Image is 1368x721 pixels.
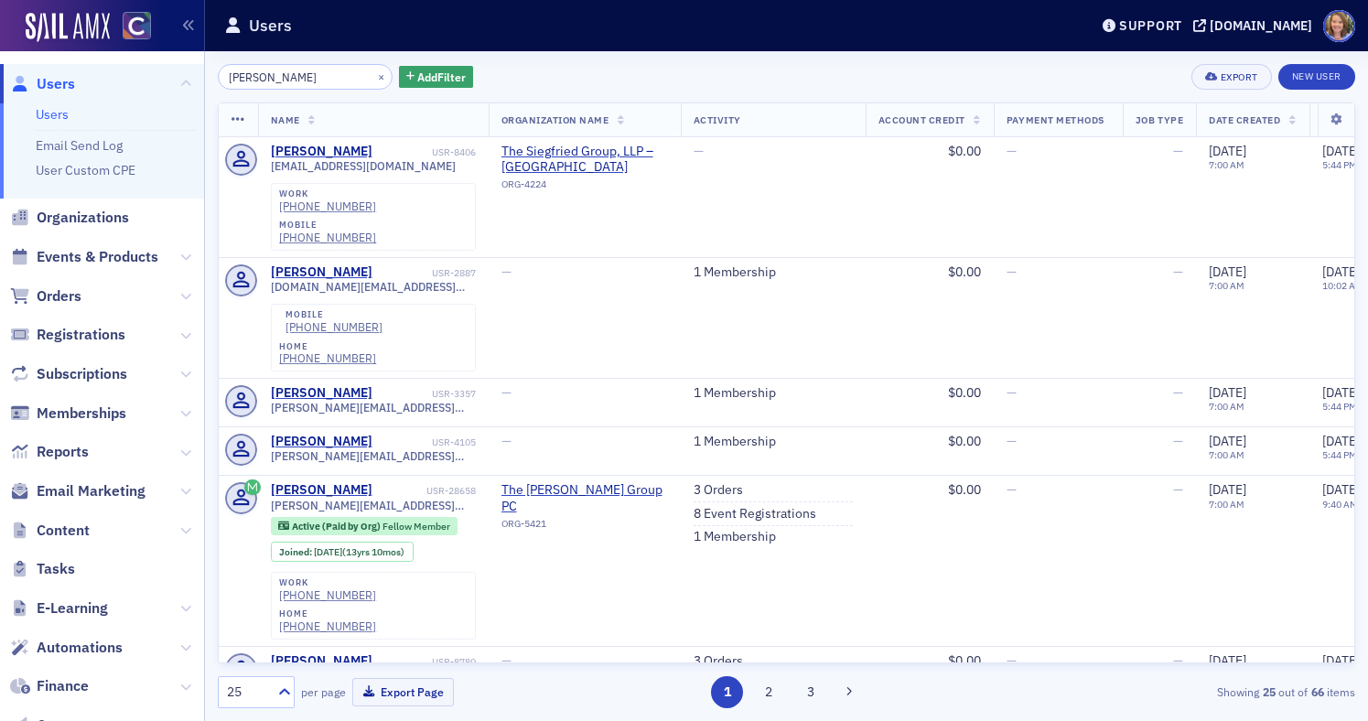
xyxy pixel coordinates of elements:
a: New User [1278,64,1355,90]
span: Memberships [37,404,126,424]
a: 3 Orders [694,653,743,670]
a: [PHONE_NUMBER] [279,588,376,602]
a: Users [36,106,69,123]
span: Name [271,113,300,126]
span: [DATE] [1322,481,1360,498]
span: Job Type [1136,113,1183,126]
div: mobile [279,220,376,231]
a: Organizations [10,208,129,228]
div: work [279,188,376,199]
time: 7:00 AM [1209,498,1244,511]
a: [PERSON_NAME] [271,653,372,670]
a: E-Learning [10,598,108,619]
span: Payment Methods [1007,113,1104,126]
div: Export [1221,72,1258,82]
span: Account Credit [878,113,965,126]
div: Joined: 2011-10-31 00:00:00 [271,542,414,562]
span: The Allen Group PC [501,482,668,514]
span: Registrations [37,325,125,345]
span: Orders [37,286,81,307]
div: Showing out of items [989,683,1355,700]
button: AddFilter [399,66,474,89]
span: — [501,433,512,449]
a: Registrations [10,325,125,345]
span: — [1173,481,1183,498]
a: Events & Products [10,247,158,267]
a: 1 Membership [694,385,776,402]
img: SailAMX [26,13,110,42]
span: Email Marketing [37,481,145,501]
h1: Users [249,15,292,37]
button: 2 [753,676,785,708]
div: home [279,608,376,619]
span: — [1173,264,1183,280]
button: 3 [794,676,826,708]
div: [PHONE_NUMBER] [279,351,376,365]
div: Support [1119,17,1182,34]
a: Content [10,521,90,541]
a: [PHONE_NUMBER] [279,619,376,633]
span: — [501,384,512,401]
time: 5:44 PM [1322,158,1357,171]
time: 9:40 AM [1322,498,1358,511]
button: Export [1191,64,1271,90]
span: [DATE] [1322,384,1360,401]
span: Users [37,74,75,94]
span: $0.00 [948,143,981,159]
div: USR-3357 [375,388,476,400]
span: Active (Paid by Org) [292,520,382,533]
span: [DATE] [1209,384,1246,401]
div: ORG-4224 [501,178,668,197]
button: 1 [711,676,743,708]
div: [PERSON_NAME] [271,434,372,450]
a: [PHONE_NUMBER] [285,320,382,334]
a: [PERSON_NAME] [271,144,372,160]
div: (13yrs 10mos) [314,546,404,558]
a: The [PERSON_NAME] Group PC [501,482,668,514]
span: [DATE] [1322,264,1360,280]
span: Date Created [1209,113,1280,126]
span: [EMAIL_ADDRESS][DOMAIN_NAME] [271,159,456,173]
a: [PHONE_NUMBER] [279,231,376,244]
span: [PERSON_NAME][EMAIL_ADDRESS][PERSON_NAME][DOMAIN_NAME] [271,401,476,414]
span: $0.00 [948,481,981,498]
span: Events & Products [37,247,158,267]
span: $0.00 [948,384,981,401]
div: USR-28658 [375,485,476,497]
span: — [1173,652,1183,669]
span: Joined : [279,546,314,558]
time: 5:44 PM [1322,400,1357,413]
img: SailAMX [123,12,151,40]
span: [DATE] [1209,264,1246,280]
time: 7:00 AM [1209,400,1244,413]
button: [DOMAIN_NAME] [1193,19,1319,32]
a: [PERSON_NAME] [271,264,372,281]
a: Subscriptions [10,364,127,384]
div: 25 [227,683,267,702]
div: USR-8406 [375,146,476,158]
time: 10:02 AM [1322,279,1363,292]
time: 7:00 AM [1209,279,1244,292]
strong: 66 [1308,683,1327,700]
span: — [1173,143,1183,159]
div: home [279,341,376,352]
span: [DATE] [1322,433,1360,449]
span: — [501,264,512,280]
div: USR-8780 [375,656,476,668]
time: 7:00 AM [1209,448,1244,461]
span: Content [37,521,90,541]
span: Finance [37,676,89,696]
a: Reports [10,442,89,462]
a: 1 Membership [694,529,776,545]
a: Email Send Log [36,137,123,154]
span: Automations [37,638,123,658]
span: — [1007,384,1017,401]
span: — [694,143,704,159]
div: [DOMAIN_NAME] [1210,17,1312,34]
